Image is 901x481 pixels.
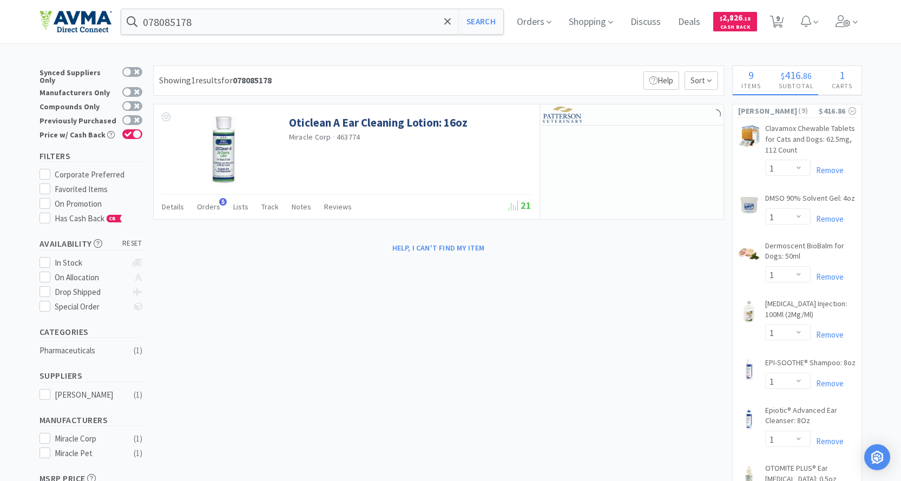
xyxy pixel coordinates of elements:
div: [PERSON_NAME] [55,388,122,401]
h5: Categories [40,326,142,338]
a: Oticlean A Ear Cleaning Lotion: 16oz [289,115,468,130]
div: On Promotion [55,197,142,210]
div: Special Order [55,300,127,313]
span: reset [122,238,142,249]
span: Reviews [324,202,352,212]
h4: Items [733,81,770,91]
a: Dermoscent BioBalm for Dogs: 50ml [765,241,856,266]
img: 99eaa599daff493493400749da1091e5_94519.png [211,115,236,186]
span: Details [162,202,184,212]
a: Remove [811,436,844,446]
img: be75f520e2464e2c94ea7f040e8c9bd9_81625.jpeg [738,407,760,429]
h4: Carts [823,81,861,91]
span: 21 [509,199,531,212]
a: DMSO 90% Solvent Gel: 4oz [765,193,855,208]
a: Remove [811,330,844,340]
a: Epiotic® Advanced Ear Cleanser: 8Oz [765,405,856,431]
span: Notes [292,202,311,212]
span: 1 [839,68,845,82]
img: 633af242b6964dd18b5730505219f544_221837.jpeg [738,243,760,265]
span: for [221,75,272,85]
span: 2,826 [720,12,751,23]
span: 463774 [337,132,360,142]
span: [PERSON_NAME] [738,105,798,117]
div: ( 1 ) [134,344,142,357]
div: Pharmaceuticals [40,344,127,357]
h5: Suppliers [40,370,142,382]
div: Showing 1 results [159,74,272,88]
a: Remove [811,378,844,388]
a: Miracle Corp [289,132,331,142]
input: Search by item, sku, manufacturer, ingredient, size... [121,9,504,34]
div: . [770,70,823,81]
span: 5 [219,198,227,206]
p: Help [643,71,679,90]
span: Cash Back [720,24,751,31]
div: Open Intercom Messenger [864,444,890,470]
span: $ [720,15,722,22]
div: Drop Shipped [55,286,127,299]
span: CB [107,215,118,222]
a: 9 [766,18,788,28]
h5: Availability [40,238,142,250]
img: bfd8250dfa9f4233abdd06d8ef875989_155172.jpeg [738,301,760,322]
div: ( 1 ) [134,432,142,445]
a: Remove [811,165,844,175]
a: Deals [674,17,705,27]
img: 2baffb33ab0743debe04b2b6e2c7e4f2_462269.jpeg [738,126,760,147]
a: $2,826.18Cash Back [713,7,757,36]
div: Miracle Pet [55,447,122,460]
div: Price w/ Cash Back [40,129,117,139]
div: Favorited Items [55,183,142,196]
span: 86 [803,70,812,81]
h5: Filters [40,150,142,162]
div: Miracle Corp [55,432,122,445]
span: Sort [685,71,718,90]
a: Remove [811,214,844,224]
div: Manufacturers Only [40,87,117,96]
img: 4222bcb1ef5b42f689f63455771596cc_76354.jpeg [738,359,760,380]
a: Clavamox Chewable Tablets for Cats and Dogs: 62.5mg, 112 Count [765,123,856,160]
button: Search [458,9,503,34]
span: Lists [233,202,248,212]
a: Discuss [626,17,665,27]
a: [MEDICAL_DATA] Injection: 100Ml (2Mg/Ml) [765,299,856,324]
span: 9 [748,68,754,82]
strong: 078085178 [233,75,272,85]
span: Has Cash Back [55,213,122,223]
img: 2812b179af91479d8c5bdb14243cf27c_300477.jpeg [738,194,760,216]
span: ( 9 ) [797,106,819,116]
div: Synced Suppliers Only [40,67,117,84]
div: ( 1 ) [134,388,142,401]
div: Corporate Preferred [55,168,142,181]
span: $ [781,70,785,81]
div: ( 1 ) [134,447,142,460]
span: · [333,132,335,142]
img: f5e969b455434c6296c6d81ef179fa71_3.png [543,107,583,123]
div: Compounds Only [40,101,117,110]
div: On Allocation [55,271,127,284]
div: In Stock [55,256,127,269]
button: Help, I can't find my item [386,239,491,257]
span: Orders [197,202,220,212]
h5: Manufacturers [40,414,142,426]
div: Previously Purchased [40,115,117,124]
img: e4e33dab9f054f5782a47901c742baa9_102.png [40,10,112,33]
h4: Subtotal [770,81,823,91]
span: . 18 [742,15,751,22]
span: Track [261,202,279,212]
a: EPI-SOOTHE® Shampoo: 8oz [765,358,856,373]
div: $416.86 [819,105,856,117]
a: Remove [811,272,844,282]
span: 416 [785,68,801,82]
